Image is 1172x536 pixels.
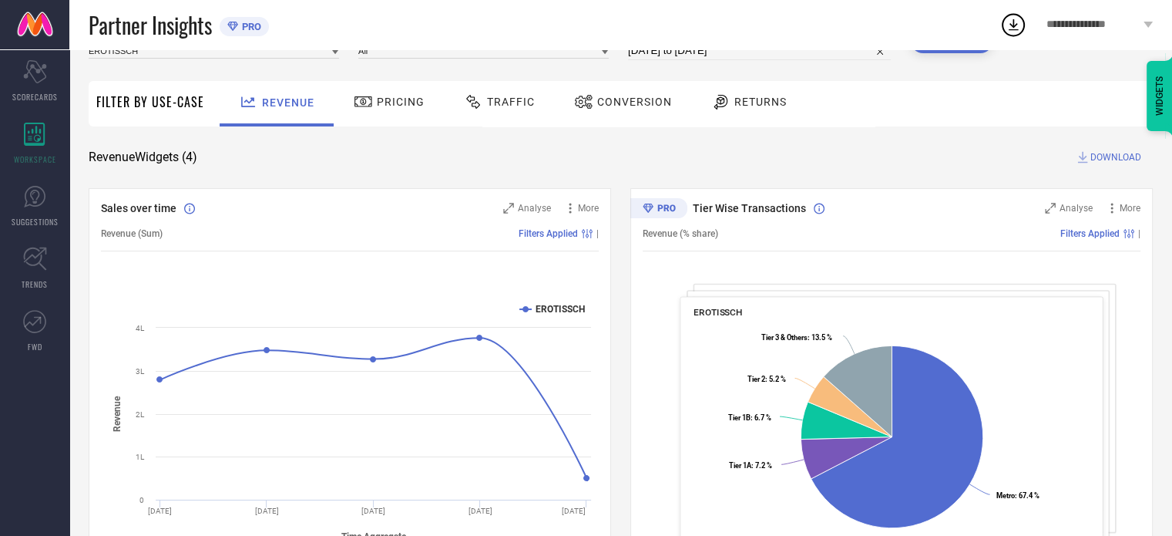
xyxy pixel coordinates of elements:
[597,96,672,108] span: Conversion
[112,395,123,431] tspan: Revenue
[136,324,145,332] text: 4L
[761,333,808,342] tspan: Tier 3 & Others
[729,461,772,470] text: : 7.2 %
[14,153,56,165] span: WORKSPACE
[255,507,279,515] text: [DATE]
[630,198,687,221] div: Premium
[89,9,212,41] span: Partner Insights
[139,496,144,504] text: 0
[1090,150,1141,165] span: DOWNLOAD
[136,410,145,419] text: 2L
[101,202,176,214] span: Sales over time
[503,203,514,214] svg: Zoom
[136,453,145,461] text: 1L
[12,216,59,228] span: SUGGESTIONS
[519,228,578,239] span: Filters Applied
[487,96,535,108] span: Traffic
[136,367,145,376] text: 3L
[28,341,42,352] span: FWD
[628,42,891,60] input: Select time period
[643,228,718,239] span: Revenue (% share)
[996,491,1015,500] tspan: Metro
[693,202,806,214] span: Tier Wise Transactions
[728,413,751,422] tspan: Tier 1B
[262,96,314,109] span: Revenue
[729,461,752,470] tspan: Tier 1A
[1138,228,1140,239] span: |
[22,278,48,290] span: TRENDS
[536,304,585,315] text: EROTISSCH
[562,507,586,515] text: [DATE]
[377,96,425,108] span: Pricing
[999,11,1027,39] div: Open download list
[747,375,786,383] text: : 5.2 %
[89,150,197,165] span: Revenue Widgets ( 4 )
[238,21,261,32] span: PRO
[996,491,1039,500] text: : 67.4 %
[1060,203,1093,214] span: Analyse
[468,507,492,515] text: [DATE]
[1045,203,1056,214] svg: Zoom
[1060,228,1120,239] span: Filters Applied
[12,91,58,103] span: SCORECARDS
[596,228,599,239] span: |
[693,307,742,318] span: EROTISSCH
[1120,203,1140,214] span: More
[761,333,832,342] text: : 13.5 %
[361,507,385,515] text: [DATE]
[734,96,787,108] span: Returns
[96,93,204,111] span: Filter By Use-Case
[148,507,172,515] text: [DATE]
[518,203,551,214] span: Analyse
[578,203,599,214] span: More
[101,228,163,239] span: Revenue (Sum)
[747,375,765,383] tspan: Tier 2
[728,413,771,422] text: : 6.7 %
